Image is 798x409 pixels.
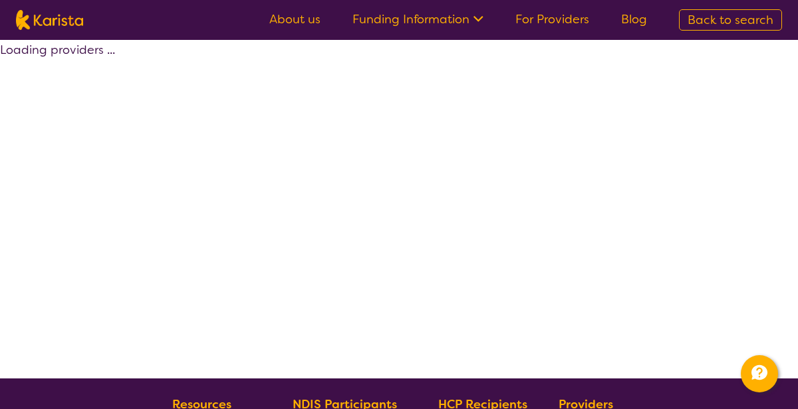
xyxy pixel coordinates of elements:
[269,11,321,27] a: About us
[688,12,773,28] span: Back to search
[741,355,778,392] button: Channel Menu
[679,9,782,31] a: Back to search
[16,10,83,30] img: Karista logo
[352,11,483,27] a: Funding Information
[515,11,589,27] a: For Providers
[621,11,647,27] a: Blog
